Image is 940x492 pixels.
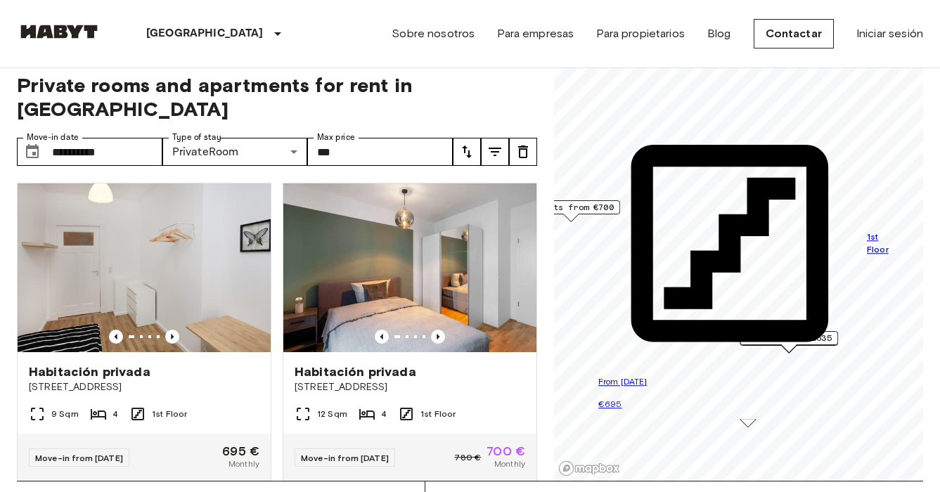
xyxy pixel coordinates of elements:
span: From [DATE] [598,376,648,387]
span: 12 Sqm [317,408,347,420]
img: Habyt [17,25,101,39]
span: 780 € [454,451,481,464]
span: Move-in from [DATE] [35,453,123,463]
img: Marketing picture of unit DE-01-232-01M [18,183,271,352]
span: Habitación privada [295,363,416,380]
button: Previous image [431,330,445,344]
a: Para propietarios [596,25,685,42]
span: 1 units from €700 [528,201,614,214]
button: tune [453,138,481,166]
span: 1st Floor [420,408,456,420]
span: 1st Floor [152,408,187,420]
a: Contactar [754,19,834,48]
button: tune [481,138,509,166]
label: Move-in date [27,131,79,143]
label: Max price [317,131,355,143]
span: [STREET_ADDRESS] [29,380,259,394]
a: Para empresas [497,25,574,42]
span: 4 [381,408,387,420]
a: Blog [707,25,731,42]
div: PrivateRoom [162,138,308,166]
div: Map marker [522,200,620,222]
span: Private rooms and apartments for rent in [GEOGRAPHIC_DATA] [17,73,537,121]
span: Habitación privada [29,363,150,380]
span: 1st Floor [867,231,898,256]
button: Previous image [109,330,123,344]
a: Marketing picture of unit DE-01-232-01MPrevious imagePrevious imageHabitación privada[STREET_ADDR... [17,183,271,482]
canvas: Map [554,56,923,481]
a: Marketing picture of unit DE-01-003-001-01HFPrevious imagePrevious imageHabitación privada[STREET... [283,183,537,482]
span: [STREET_ADDRESS] [295,380,525,394]
button: tune [509,138,537,166]
span: 695 € [222,445,259,458]
span: 700 € [487,445,525,458]
span: Monthly [228,458,259,470]
span: Move-in from [DATE] [301,453,389,463]
span: 4 [112,408,118,420]
a: Sobre nosotros [392,25,475,42]
span: Monthly [494,458,525,470]
p: €695 [598,397,898,411]
span: 9 Sqm [51,408,79,420]
button: Previous image [165,330,179,344]
a: Mapbox logo [558,460,620,477]
p: [GEOGRAPHIC_DATA] [146,25,264,42]
img: Marketing picture of unit DE-01-003-001-01HF [283,183,536,352]
label: Type of stay [172,131,221,143]
button: Choose date, selected date is 7 Nov 2025 [18,138,46,166]
a: Iniciar sesión [856,25,923,42]
button: Previous image [375,330,389,344]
